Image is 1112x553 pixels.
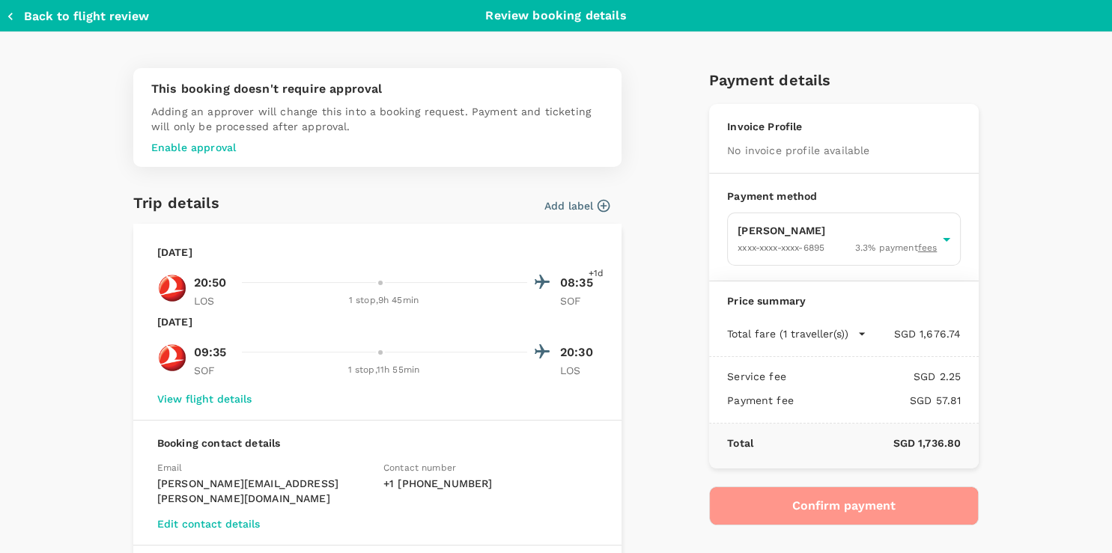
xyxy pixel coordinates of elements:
button: View flight details [157,393,252,405]
p: Invoice Profile [727,119,961,134]
p: SGD 2.25 [786,369,961,384]
p: [DATE] [157,245,192,260]
span: 3.3 % payment [855,241,937,256]
p: Adding an approver will change this into a booking request. Payment and ticketing will only be pr... [151,104,604,134]
p: 08:35 [560,274,598,292]
p: Service fee [727,369,786,384]
h6: Payment details [709,68,979,92]
p: SOF [194,363,231,378]
p: 20:50 [194,274,227,292]
button: Add label [544,198,610,213]
h6: Trip details [133,191,219,215]
p: No invoice profile available [727,143,961,158]
p: SGD 1,676.74 [866,326,961,341]
p: Booking contact details [157,436,598,450]
span: Email [157,462,183,473]
div: 1 stop , 11h 55min [240,363,527,378]
p: SOF [560,293,598,308]
p: Payment method [727,189,961,204]
p: Price summary [727,293,961,308]
p: [PERSON_NAME] [738,223,937,238]
p: SGD 57.81 [794,393,961,408]
p: [PERSON_NAME][EMAIL_ADDRESS][PERSON_NAME][DOMAIN_NAME] [157,476,371,506]
p: + 1 [PHONE_NUMBER] [383,476,598,491]
p: [DATE] [157,314,192,329]
span: XXXX-XXXX-XXXX-6895 [738,242,824,253]
img: TK [157,343,187,373]
u: fees [918,242,938,253]
div: 1 stop , 9h 45min [240,293,527,308]
p: SGD 1,736.80 [753,436,961,450]
span: Contact number [383,462,456,473]
p: Review booking details [485,7,626,25]
p: LOS [194,293,231,308]
p: Payment fee [727,393,794,408]
button: Back to flight review [6,9,149,24]
p: Enable approval [151,140,604,155]
div: [PERSON_NAME]XXXX-XXXX-XXXX-68953.3% paymentfees [727,213,961,266]
p: 09:35 [194,343,227,361]
p: LOS [560,363,598,378]
img: TK [157,273,187,303]
button: Edit contact details [157,518,260,530]
p: 20:30 [560,343,598,361]
button: Confirm payment [709,486,979,525]
button: Total fare (1 traveller(s)) [727,326,866,341]
p: This booking doesn't require approval [151,80,604,98]
p: Total fare (1 traveller(s)) [727,326,848,341]
p: Total [727,436,753,450]
span: +1d [588,266,603,281]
